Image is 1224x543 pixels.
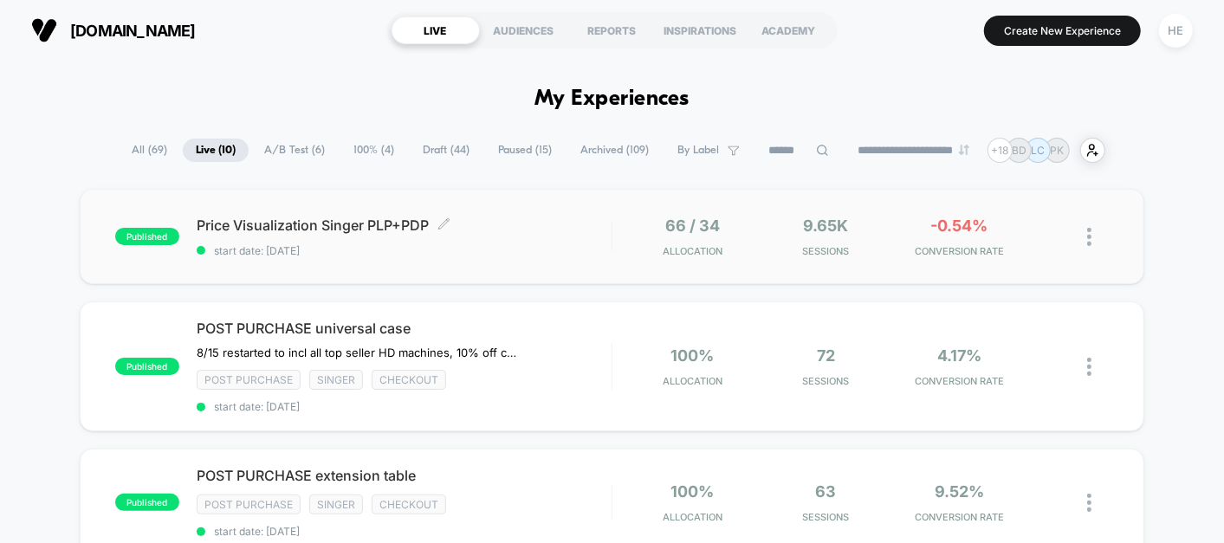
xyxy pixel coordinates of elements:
[197,400,612,413] span: start date: [DATE]
[816,482,837,501] span: 63
[197,370,301,390] span: Post Purchase
[763,245,888,257] span: Sessions
[663,375,722,387] span: Allocation
[657,16,745,44] div: INSPIRATIONS
[763,375,888,387] span: Sessions
[1159,14,1193,48] div: HE
[663,511,722,523] span: Allocation
[984,16,1141,46] button: Create New Experience
[31,17,57,43] img: Visually logo
[480,16,568,44] div: AUDIENCES
[119,139,180,162] span: All ( 69 )
[670,346,714,365] span: 100%
[115,228,179,245] span: published
[534,87,690,112] h1: My Experiences
[70,22,196,40] span: [DOMAIN_NAME]
[1087,494,1091,512] img: close
[804,217,849,235] span: 9.65k
[817,346,835,365] span: 72
[670,482,714,501] span: 100%
[959,145,969,155] img: end
[663,245,722,257] span: Allocation
[1154,13,1198,48] button: HE
[665,217,720,235] span: 66 / 34
[1087,358,1091,376] img: close
[197,346,518,359] span: 8/15 restarted to incl all top seller HD machines, 10% off case0% CR when we have 0% discount8/1 ...
[677,144,719,157] span: By Label
[568,16,657,44] div: REPORTS
[115,494,179,511] span: published
[410,139,482,162] span: Draft ( 44 )
[897,511,1022,523] span: CONVERSION RATE
[372,495,446,514] span: checkout
[745,16,833,44] div: ACADEMY
[251,139,338,162] span: A/B Test ( 6 )
[197,320,612,337] span: POST PURCHASE universal case
[197,217,612,234] span: Price Visualization Singer PLP+PDP
[988,138,1013,163] div: + 18
[567,139,662,162] span: Archived ( 109 )
[897,375,1022,387] span: CONVERSION RATE
[183,139,249,162] span: Live ( 10 )
[197,467,612,484] span: POST PURCHASE extension table
[340,139,407,162] span: 100% ( 4 )
[309,370,363,390] span: Singer
[931,217,988,235] span: -0.54%
[197,244,612,257] span: start date: [DATE]
[309,495,363,514] span: Singer
[937,346,981,365] span: 4.17%
[197,525,612,538] span: start date: [DATE]
[1051,144,1065,157] p: PK
[115,358,179,375] span: published
[897,245,1022,257] span: CONVERSION RATE
[1012,144,1026,157] p: BD
[197,495,301,514] span: Post Purchase
[392,16,480,44] div: LIVE
[1087,228,1091,246] img: close
[935,482,984,501] span: 9.52%
[26,16,201,44] button: [DOMAIN_NAME]
[372,370,446,390] span: checkout
[763,511,888,523] span: Sessions
[485,139,565,162] span: Paused ( 15 )
[1032,144,1046,157] p: LC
